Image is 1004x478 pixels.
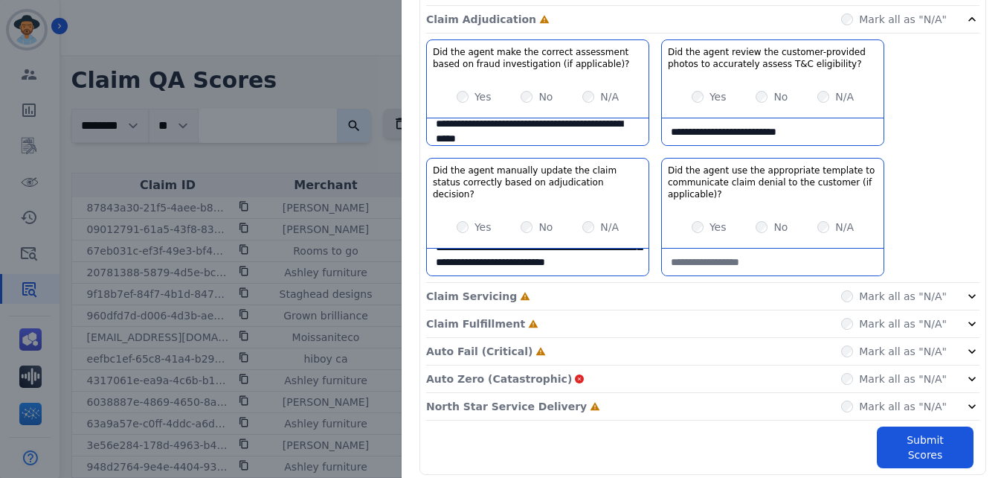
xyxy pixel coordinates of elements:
[668,165,878,200] h3: Did the agent use the appropriate template to communicate claim denial to the customer (if applic...
[877,427,974,468] button: Submit Scores
[538,89,553,104] label: No
[835,89,854,104] label: N/A
[773,89,788,104] label: No
[426,12,536,27] p: Claim Adjudication
[709,89,727,104] label: Yes
[859,12,947,27] label: Mark all as "N/A"
[433,165,643,200] h3: Did the agent manually update the claim status correctly based on adjudication decision?
[859,289,947,304] label: Mark all as "N/A"
[426,372,572,386] p: Auto Zero (Catastrophic)
[426,399,587,414] p: North Star Service Delivery
[835,220,854,235] label: N/A
[426,289,517,304] p: Claim Servicing
[426,344,532,359] p: Auto Fail (Critical)
[859,399,947,414] label: Mark all as "N/A"
[433,46,643,70] h3: Did the agent make the correct assessment based on fraud investigation (if applicable)?
[474,220,492,235] label: Yes
[538,220,553,235] label: No
[859,344,947,359] label: Mark all as "N/A"
[773,220,788,235] label: No
[426,316,525,331] p: Claim Fulfillment
[709,220,727,235] label: Yes
[859,372,947,386] label: Mark all as "N/A"
[474,89,492,104] label: Yes
[600,89,619,104] label: N/A
[600,220,619,235] label: N/A
[668,46,878,70] h3: Did the agent review the customer-provided photos to accurately assess T&C eligibility?
[859,316,947,331] label: Mark all as "N/A"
